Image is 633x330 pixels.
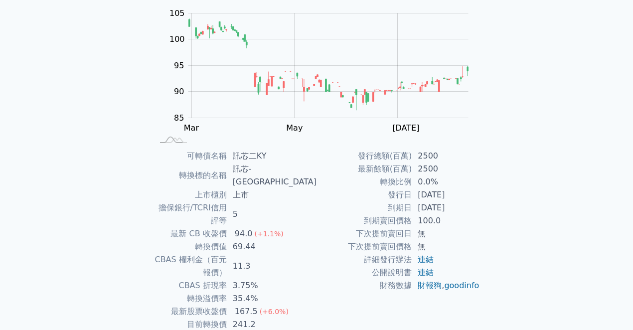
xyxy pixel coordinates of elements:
[227,150,316,163] td: 訊芯二KY
[260,308,289,316] span: (+6.0%)
[316,214,412,227] td: 到期賣回價格
[227,279,316,292] td: 3.75%
[286,123,303,133] tspan: May
[316,150,412,163] td: 發行總額(百萬)
[164,8,483,133] g: Chart
[254,230,283,238] span: (+1.1%)
[227,201,316,227] td: 5
[169,8,185,18] tspan: 105
[227,292,316,305] td: 35.4%
[392,123,419,133] tspan: [DATE]
[153,201,227,227] td: 擔保銀行/TCRI信用評等
[174,61,184,70] tspan: 95
[153,150,227,163] td: 可轉債名稱
[412,227,480,240] td: 無
[412,175,480,188] td: 0.0%
[444,281,479,290] a: goodinfo
[227,188,316,201] td: 上市
[316,240,412,253] td: 下次提前賣回價格
[316,279,412,292] td: 財務數據
[233,227,255,240] div: 94.0
[418,268,434,277] a: 連結
[227,240,316,253] td: 69.44
[316,201,412,214] td: 到期日
[174,87,184,96] tspan: 90
[153,240,227,253] td: 轉換價值
[153,227,227,240] td: 最新 CB 收盤價
[418,281,442,290] a: 財報狗
[227,163,316,188] td: 訊芯-[GEOGRAPHIC_DATA]
[316,253,412,266] td: 詳細發行辦法
[233,305,260,318] div: 167.5
[412,279,480,292] td: ,
[153,279,227,292] td: CBAS 折現率
[184,123,199,133] tspan: Mar
[316,227,412,240] td: 下次提前賣回日
[316,175,412,188] td: 轉換比例
[412,240,480,253] td: 無
[412,188,480,201] td: [DATE]
[412,201,480,214] td: [DATE]
[412,163,480,175] td: 2500
[316,163,412,175] td: 最新餘額(百萬)
[153,253,227,279] td: CBAS 權利金（百元報價）
[169,34,185,44] tspan: 100
[153,188,227,201] td: 上市櫃別
[153,305,227,318] td: 最新股票收盤價
[153,292,227,305] td: 轉換溢價率
[316,266,412,279] td: 公開說明書
[153,163,227,188] td: 轉換標的名稱
[174,113,184,123] tspan: 85
[316,188,412,201] td: 發行日
[418,255,434,264] a: 連結
[412,150,480,163] td: 2500
[227,253,316,279] td: 11.3
[412,214,480,227] td: 100.0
